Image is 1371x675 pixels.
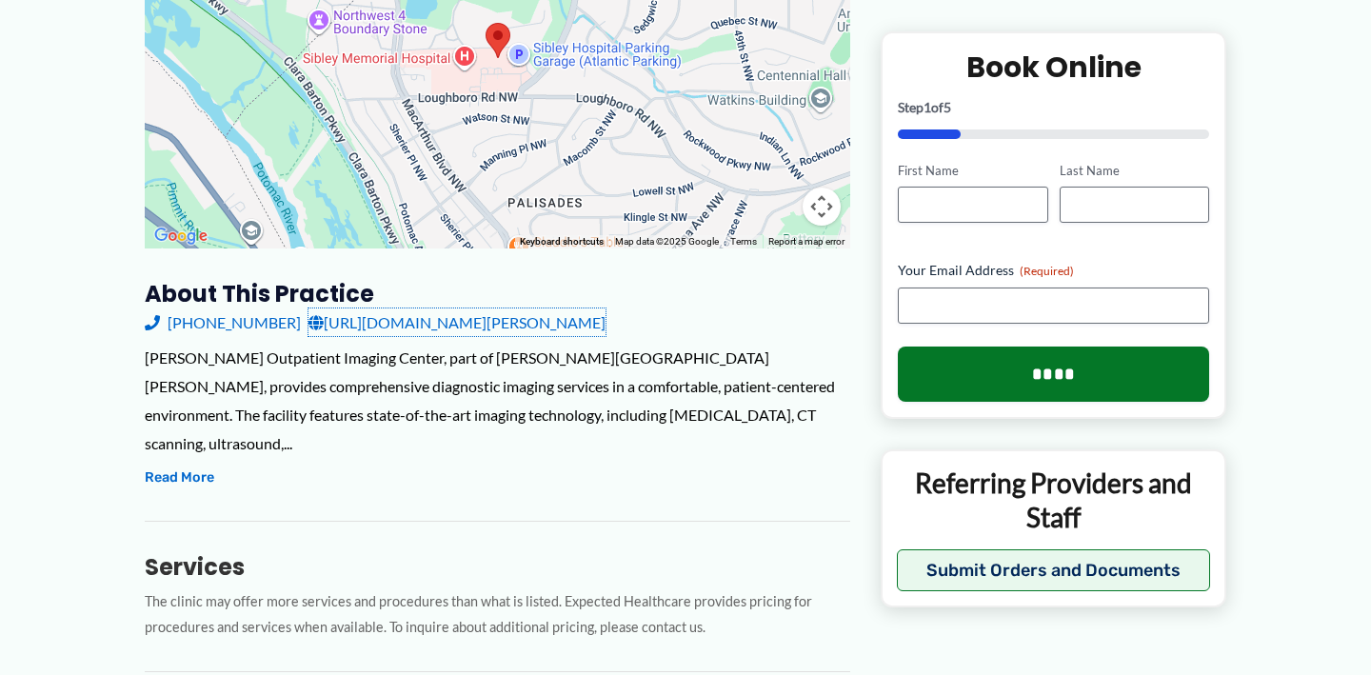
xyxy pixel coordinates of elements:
[145,552,850,582] h3: Services
[145,344,850,457] div: [PERSON_NAME] Outpatient Imaging Center, part of [PERSON_NAME][GEOGRAPHIC_DATA][PERSON_NAME], pro...
[897,548,1210,590] button: Submit Orders and Documents
[768,236,844,247] a: Report a map error
[898,261,1209,280] label: Your Email Address
[520,235,604,248] button: Keyboard shortcuts
[145,308,301,337] a: [PHONE_NUMBER]
[1020,264,1074,278] span: (Required)
[944,98,951,114] span: 5
[615,236,719,247] span: Map data ©2025 Google
[308,308,606,337] a: [URL][DOMAIN_NAME][PERSON_NAME]
[145,467,214,489] button: Read More
[803,188,841,226] button: Map camera controls
[149,224,212,248] img: Google
[145,279,850,308] h3: About this practice
[898,48,1209,85] h2: Book Online
[898,161,1047,179] label: First Name
[145,589,850,641] p: The clinic may offer more services and procedures than what is listed. Expected Healthcare provid...
[1060,161,1209,179] label: Last Name
[149,224,212,248] a: Open this area in Google Maps (opens a new window)
[897,466,1210,535] p: Referring Providers and Staff
[730,236,757,247] a: Terms (opens in new tab)
[924,98,931,114] span: 1
[898,100,1209,113] p: Step of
